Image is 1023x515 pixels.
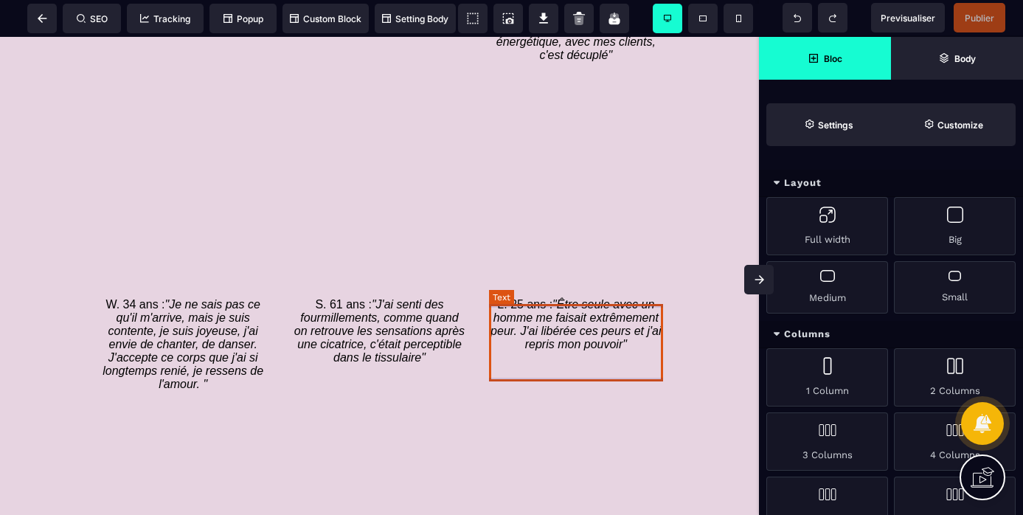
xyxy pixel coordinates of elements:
[894,412,1016,471] div: 4 Columns
[382,13,448,24] span: Setting Body
[766,412,888,471] div: 3 Columns
[759,321,1023,348] div: Columns
[490,261,665,314] i: "Être seule avec un homme me faisait extrêmement peur. J'ai libérée ces peurs et j'ai repris mon ...
[871,3,945,32] span: Preview
[766,348,888,407] div: 1 Column
[77,13,108,24] span: SEO
[759,37,891,80] span: Open Blocks
[103,261,266,353] i: "Je ne sais pas ce qu'il m'arrive, mais je suis contente, je suis joyeuse, j'ai envie de chanter,...
[489,257,663,318] text: L. 25 ans :
[140,13,190,24] span: Tracking
[891,103,1016,146] span: Open Style Manager
[954,53,976,64] strong: Body
[766,197,888,255] div: Full width
[894,197,1016,255] div: Big
[223,13,263,24] span: Popup
[292,257,466,331] text: S. 61 ans :
[294,261,468,327] i: "J'ai senti des fourmillements, comme quand on retrouve les sensations après une cicatrice, c'éta...
[96,257,270,358] text: W. 34 ans :
[458,4,488,33] span: View components
[894,348,1016,407] div: 2 Columns
[881,13,935,24] span: Previsualiser
[965,13,994,24] span: Publier
[759,170,1023,197] div: Layout
[824,53,842,64] strong: Bloc
[766,261,888,314] div: Medium
[818,120,853,131] strong: Settings
[894,261,1016,314] div: Small
[493,4,523,33] span: Screenshot
[891,37,1023,80] span: Open Layer Manager
[290,13,361,24] span: Custom Block
[766,103,891,146] span: Settings
[937,120,983,131] strong: Customize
